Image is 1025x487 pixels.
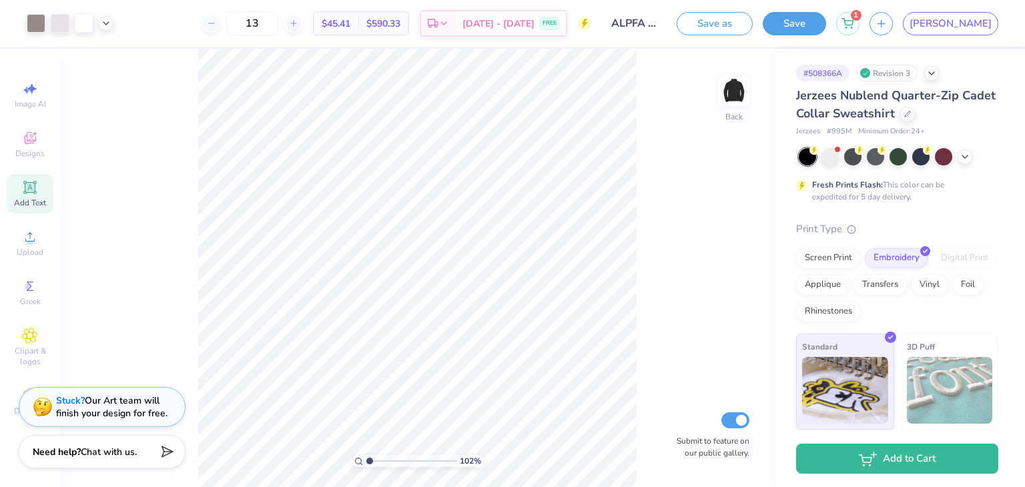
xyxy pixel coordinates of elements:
div: Foil [952,275,984,295]
div: This color can be expedited for 5 day delivery. [812,179,976,203]
img: Standard [802,357,888,424]
div: Revision 3 [856,65,918,81]
span: FREE [543,19,557,28]
span: 1 [851,10,862,21]
div: Back [725,111,743,123]
div: Screen Print [796,248,861,268]
input: – – [226,11,278,35]
div: Applique [796,275,849,295]
span: Jerzees [796,126,820,137]
span: Add Text [14,197,46,208]
span: Clipart & logos [7,346,53,367]
input: Untitled Design [601,10,667,37]
div: Transfers [853,275,907,295]
div: Vinyl [911,275,948,295]
span: Image AI [15,99,46,109]
span: 3D Puff [907,340,935,354]
span: Standard [802,340,837,354]
div: Print Type [796,221,998,237]
div: Embroidery [865,248,928,268]
span: Designs [15,148,45,159]
label: Submit to feature on our public gallery. [669,435,749,459]
span: $590.33 [366,17,400,31]
img: Back [721,77,747,104]
span: Chat with us. [81,446,137,458]
div: Our Art team will finish your design for free. [56,394,167,420]
div: Digital Print [932,248,997,268]
span: # 995M [827,126,851,137]
span: Jerzees Nublend Quarter-Zip Cadet Collar Sweatshirt [796,87,996,121]
span: Upload [17,247,43,258]
strong: Fresh Prints Flash: [812,179,883,190]
span: Minimum Order: 24 + [858,126,925,137]
span: [DATE] - [DATE] [462,17,535,31]
button: Save [763,12,826,35]
a: [PERSON_NAME] [903,12,998,35]
strong: Stuck? [56,394,85,407]
span: [PERSON_NAME] [910,16,992,31]
span: Greek [20,296,41,307]
div: Rhinestones [796,302,861,322]
img: 3D Puff [907,357,993,424]
div: # 508366A [796,65,849,81]
button: Save as [677,12,753,35]
span: Decorate [14,406,46,416]
span: $45.41 [322,17,350,31]
span: 102 % [460,455,481,467]
button: Add to Cart [796,444,998,474]
strong: Need help? [33,446,81,458]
